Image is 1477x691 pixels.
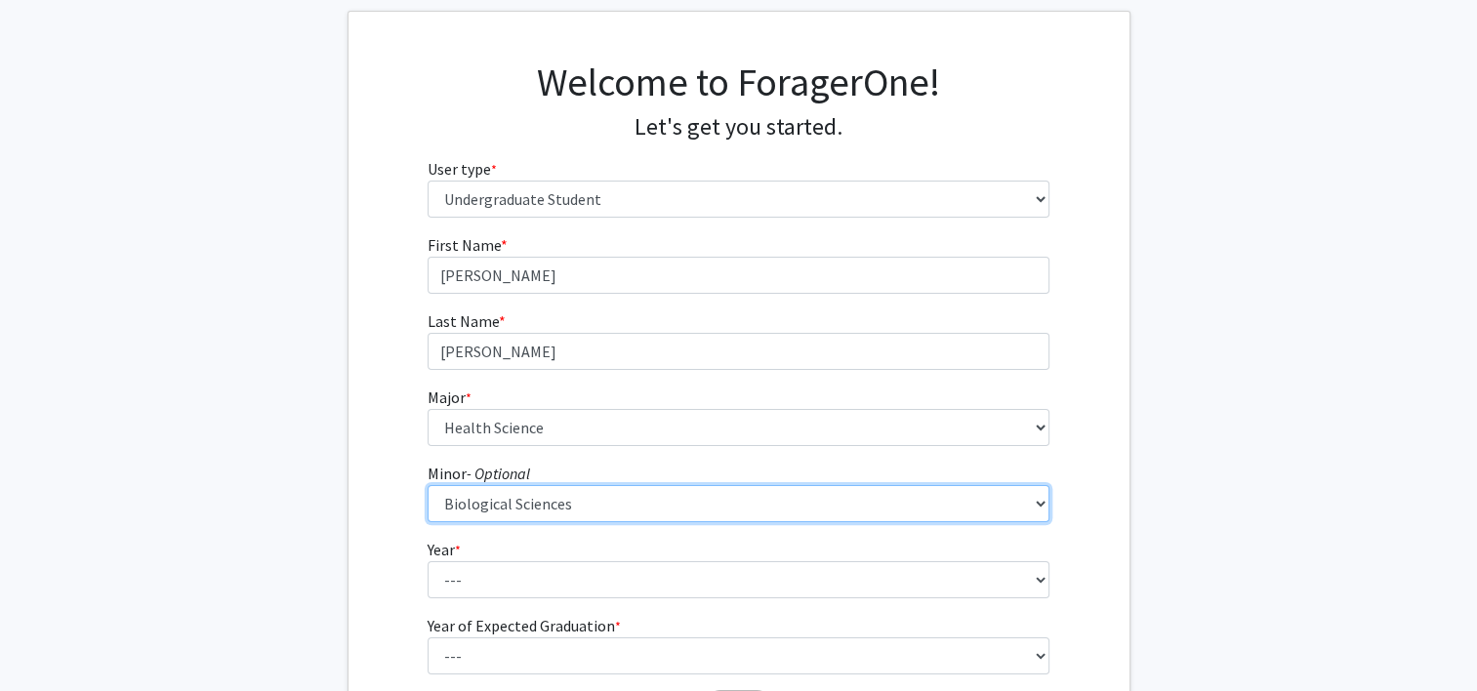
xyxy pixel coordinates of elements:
[428,538,461,561] label: Year
[428,462,530,485] label: Minor
[428,59,1049,105] h1: Welcome to ForagerOne!
[428,113,1049,142] h4: Let's get you started.
[428,311,499,331] span: Last Name
[428,157,497,181] label: User type
[428,614,621,637] label: Year of Expected Graduation
[15,603,83,676] iframe: Chat
[428,235,501,255] span: First Name
[428,386,472,409] label: Major
[467,464,530,483] i: - Optional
